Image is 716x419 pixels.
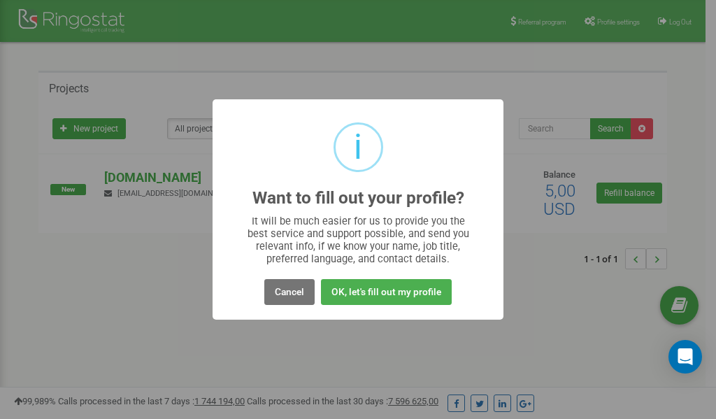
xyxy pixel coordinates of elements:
[241,215,476,265] div: It will be much easier for us to provide you the best service and support possible, and send you ...
[264,279,315,305] button: Cancel
[321,279,452,305] button: OK, let's fill out my profile
[354,125,362,170] div: i
[668,340,702,374] div: Open Intercom Messenger
[252,189,464,208] h2: Want to fill out your profile?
